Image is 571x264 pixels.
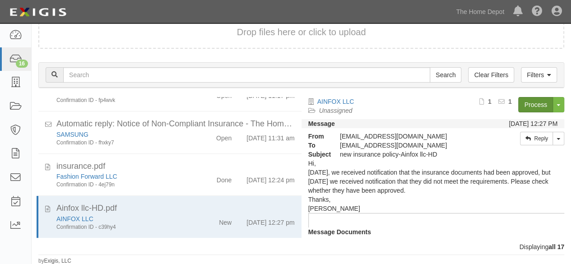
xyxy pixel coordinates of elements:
strong: Subject [302,150,333,159]
a: Unassigned [319,107,353,114]
b: 1 [488,98,492,105]
a: SAMSUNG [56,131,88,138]
div: new insurance policy-Ainfox llc-HD [333,150,492,159]
div: Displaying [32,242,571,251]
div: [EMAIL_ADDRESS][DOMAIN_NAME] [333,132,492,141]
div: Ainfox llc-HD.pdf [56,203,295,214]
a: Reply [520,132,553,145]
div: [DATE] 11:31 am [246,130,294,143]
p: Ainfox llc-HD.pdf [308,236,558,245]
div: Open [216,130,232,143]
div: Confirmation ID - fhxky7 [56,139,190,147]
b: 1 [508,98,512,105]
b: all 17 [548,243,564,250]
input: Search [63,67,430,83]
div: Confirmation ID - c39hy4 [56,223,190,231]
div: Done [217,172,232,185]
a: Filters [521,67,557,83]
a: AINFOX LLC [317,98,354,105]
a: Clear Filters [468,67,514,83]
a: Process [518,97,553,112]
div: insurance.pdf [56,161,295,172]
a: Fashion Forward LLC [56,173,117,180]
div: Automatic reply: Notice of Non-Compliant Insurance - The Home Depot [56,118,295,130]
i: Help Center - Complianz [532,6,543,17]
div: [PERSON_NAME] [308,204,558,213]
a: AINFOX LLC [56,215,93,222]
button: Drop files here or click to upload [237,26,366,39]
div: 16 [16,60,28,68]
div: [DATE], we received notification that the insurance documents had been approved, but [DATE] we re... [308,168,558,195]
div: AINFOX LLC [56,214,190,223]
input: Search [430,67,461,83]
div: Hi, [308,159,558,168]
div: Thanks, [308,195,558,204]
strong: From [302,132,333,141]
div: Confirmation ID - fp4wvk [56,97,190,104]
div: Fashion Forward LLC [56,172,190,181]
a: Exigis, LLC [44,258,71,264]
strong: Message [308,120,335,127]
img: logo-5460c22ac91f19d4615b14bd174203de0afe785f0fc80cf4dbbc73dc1793850b.png [7,4,69,20]
strong: Message Documents [308,228,371,236]
div: New [219,214,232,227]
div: [DATE] 12:27 pm [246,214,294,227]
a: The Home Depot [451,3,509,21]
div: Confirmation ID - 4ej79n [56,181,190,189]
div: party-j3wy9n@sbainsurance.homedepot.com [333,141,492,150]
div: [DATE] 12:24 pm [246,172,294,185]
strong: To [302,141,333,150]
div: [DATE] 12:27 PM [509,119,557,128]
